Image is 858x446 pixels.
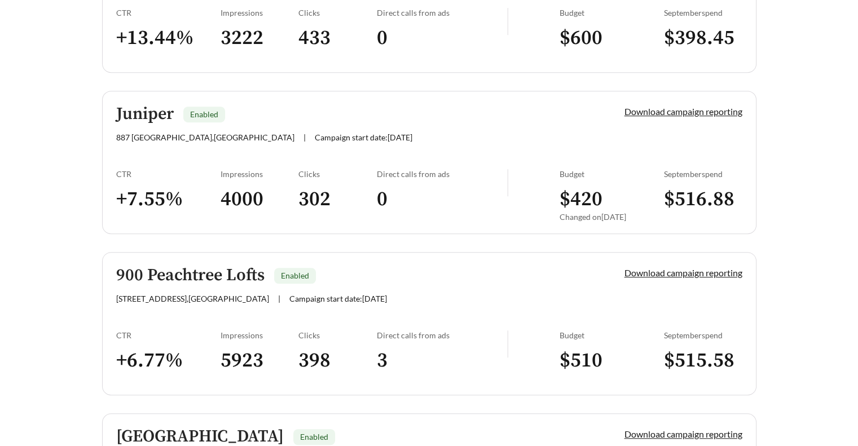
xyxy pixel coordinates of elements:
[560,330,664,340] div: Budget
[300,432,328,441] span: Enabled
[664,169,742,179] div: September spend
[298,187,377,212] h3: 302
[560,187,664,212] h3: $ 420
[281,271,309,280] span: Enabled
[116,427,284,446] h5: [GEOGRAPHIC_DATA]
[298,25,377,51] h3: 433
[377,8,507,17] div: Direct calls from ads
[221,348,299,373] h3: 5923
[221,330,299,340] div: Impressions
[377,330,507,340] div: Direct calls from ads
[664,330,742,340] div: September spend
[507,8,508,35] img: line
[507,169,508,196] img: line
[102,252,756,395] a: 900 Peachtree LoftsEnabled[STREET_ADDRESS],[GEOGRAPHIC_DATA]|Campaign start date:[DATE]Download c...
[298,8,377,17] div: Clicks
[289,294,387,303] span: Campaign start date: [DATE]
[298,348,377,373] h3: 398
[624,429,742,439] a: Download campaign reporting
[664,25,742,51] h3: $ 398.45
[664,187,742,212] h3: $ 516.88
[377,187,507,212] h3: 0
[116,294,269,303] span: [STREET_ADDRESS] , [GEOGRAPHIC_DATA]
[221,8,299,17] div: Impressions
[221,169,299,179] div: Impressions
[560,212,664,222] div: Changed on [DATE]
[664,348,742,373] h3: $ 515.58
[116,25,221,51] h3: + 13.44 %
[116,133,294,142] span: 887 [GEOGRAPHIC_DATA] , [GEOGRAPHIC_DATA]
[116,8,221,17] div: CTR
[664,8,742,17] div: September spend
[560,348,664,373] h3: $ 510
[278,294,280,303] span: |
[116,105,174,123] h5: Juniper
[377,169,507,179] div: Direct calls from ads
[298,169,377,179] div: Clicks
[560,169,664,179] div: Budget
[116,348,221,373] h3: + 6.77 %
[624,267,742,278] a: Download campaign reporting
[190,109,218,119] span: Enabled
[116,330,221,340] div: CTR
[116,266,265,285] h5: 900 Peachtree Lofts
[102,91,756,234] a: JuniperEnabled887 [GEOGRAPHIC_DATA],[GEOGRAPHIC_DATA]|Campaign start date:[DATE]Download campaign...
[315,133,412,142] span: Campaign start date: [DATE]
[116,169,221,179] div: CTR
[221,187,299,212] h3: 4000
[298,330,377,340] div: Clicks
[116,187,221,212] h3: + 7.55 %
[560,25,664,51] h3: $ 600
[507,330,508,357] img: line
[624,106,742,117] a: Download campaign reporting
[221,25,299,51] h3: 3222
[377,25,507,51] h3: 0
[303,133,306,142] span: |
[377,348,507,373] h3: 3
[560,8,664,17] div: Budget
